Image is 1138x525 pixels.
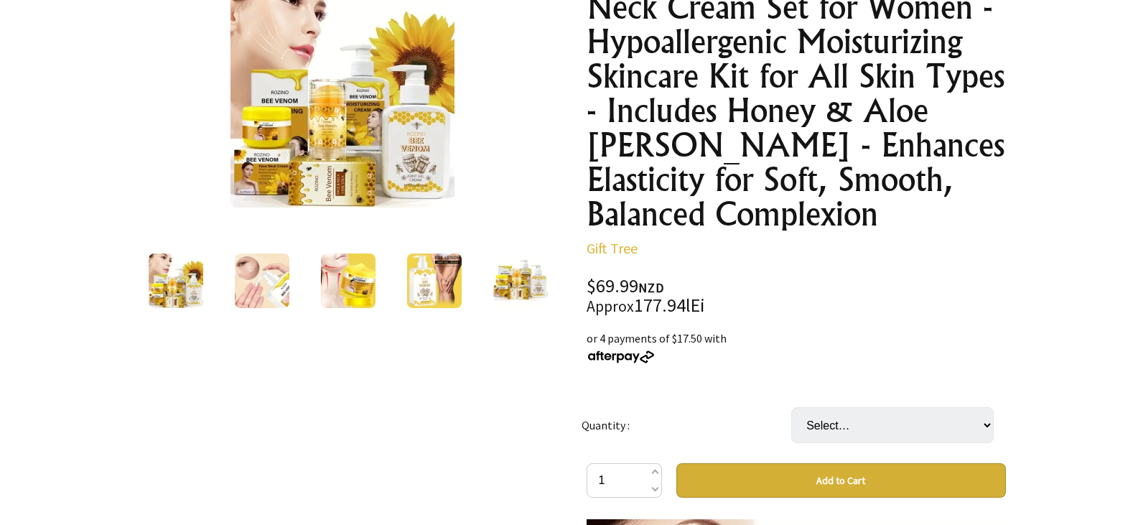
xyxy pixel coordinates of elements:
[235,254,289,308] img: ROZINO Bee Venom Face & Neck Cream Set for Women - Hypoallergenic Moisturizing Skincare Kit for A...
[582,387,791,463] td: Quantity :
[638,279,664,296] span: NZD
[587,239,638,257] a: Gift Tree
[149,254,203,308] img: ROZINO Bee Venom Face & Neck Cream Set for Women - Hypoallergenic Moisturizing Skincare Kit for A...
[321,254,376,308] img: ROZINO Bee Venom Face & Neck Cream Set for Women - Hypoallergenic Moisturizing Skincare Kit for A...
[587,330,1006,364] div: or 4 payments of $17.50 with
[587,350,656,363] img: Afterpay
[587,297,634,316] small: Approx
[676,463,1006,498] button: Add to Cart
[407,254,462,308] img: ROZINO Bee Venom Face & Neck Cream Set for Women - Hypoallergenic Moisturizing Skincare Kit for A...
[587,277,1006,315] div: $69.99 177.94lEi
[493,254,548,308] img: ROZINO Bee Venom Face & Neck Cream Set for Women - Hypoallergenic Moisturizing Skincare Kit for A...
